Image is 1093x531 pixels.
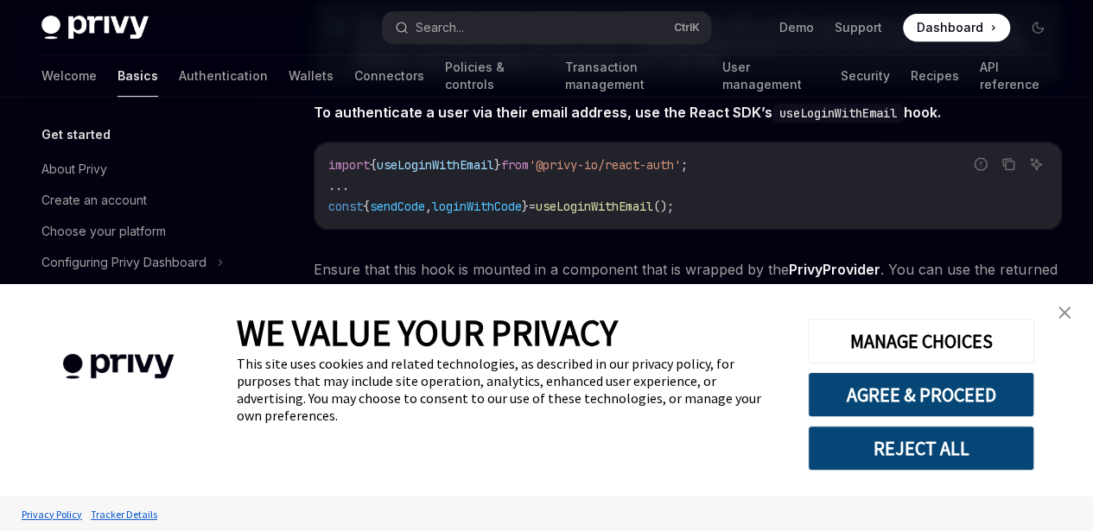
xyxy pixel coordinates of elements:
code: useLoginWithEmail [772,104,904,123]
span: } [494,157,501,173]
span: from [501,157,529,173]
a: PrivyProvider [789,261,880,279]
span: { [370,157,377,173]
div: Configuring Privy Dashboard [41,252,207,273]
img: close banner [1058,307,1071,319]
button: Toggle dark mode [1024,14,1052,41]
span: useLoginWithEmail [377,157,494,173]
a: Recipes [910,55,958,97]
a: Dashboard [903,14,1010,41]
h5: Get started [41,124,111,145]
span: import [328,157,370,173]
button: Ask AI [1025,153,1047,175]
a: close banner [1047,295,1082,330]
a: User management [722,55,820,97]
span: WE VALUE YOUR PRIVACY [237,310,618,355]
span: (); [653,199,674,214]
span: { [363,199,370,214]
a: API reference [979,55,1052,97]
a: Wallets [289,55,334,97]
div: Search... [416,17,464,38]
span: useLoginWithEmail [536,199,653,214]
a: Demo [779,19,814,36]
div: Create an account [41,190,147,211]
span: Ensure that this hook is mounted in a component that is wrapped by the . You can use the returned... [314,257,1062,306]
div: About Privy [41,159,107,180]
a: Connectors [354,55,424,97]
img: dark logo [41,16,149,40]
a: Policies & controls [445,55,543,97]
span: '@privy-io/react-auth' [529,157,681,173]
a: Choose your platform [28,216,249,247]
span: ... [328,178,349,193]
button: AGREE & PROCEED [808,372,1034,417]
a: Tracker Details [86,499,162,529]
span: Ctrl K [674,21,700,35]
span: const [328,199,363,214]
span: } [522,199,529,214]
a: Security [840,55,889,97]
a: About Privy [28,154,249,185]
div: Choose your platform [41,221,166,242]
button: Search...CtrlK [383,12,710,43]
a: Welcome [41,55,97,97]
strong: To authenticate a user via their email address, use the React SDK’s hook. [314,104,941,121]
button: MANAGE CHOICES [808,319,1034,363]
a: Privacy Policy [17,499,86,529]
span: , [425,199,432,214]
span: Dashboard [917,19,983,36]
a: Create an account [28,185,249,216]
img: company logo [26,329,211,404]
a: Support [835,19,882,36]
a: Transaction management [564,55,701,97]
div: This site uses cookies and related technologies, as described in our privacy policy, for purposes... [237,355,782,424]
button: Copy the contents from the code block [997,153,1020,175]
span: loginWithCode [432,199,522,214]
button: Report incorrect code [969,153,992,175]
button: REJECT ALL [808,426,1034,471]
span: = [529,199,536,214]
span: sendCode [370,199,425,214]
a: Basics [118,55,158,97]
a: Authentication [179,55,268,97]
span: ; [681,157,688,173]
